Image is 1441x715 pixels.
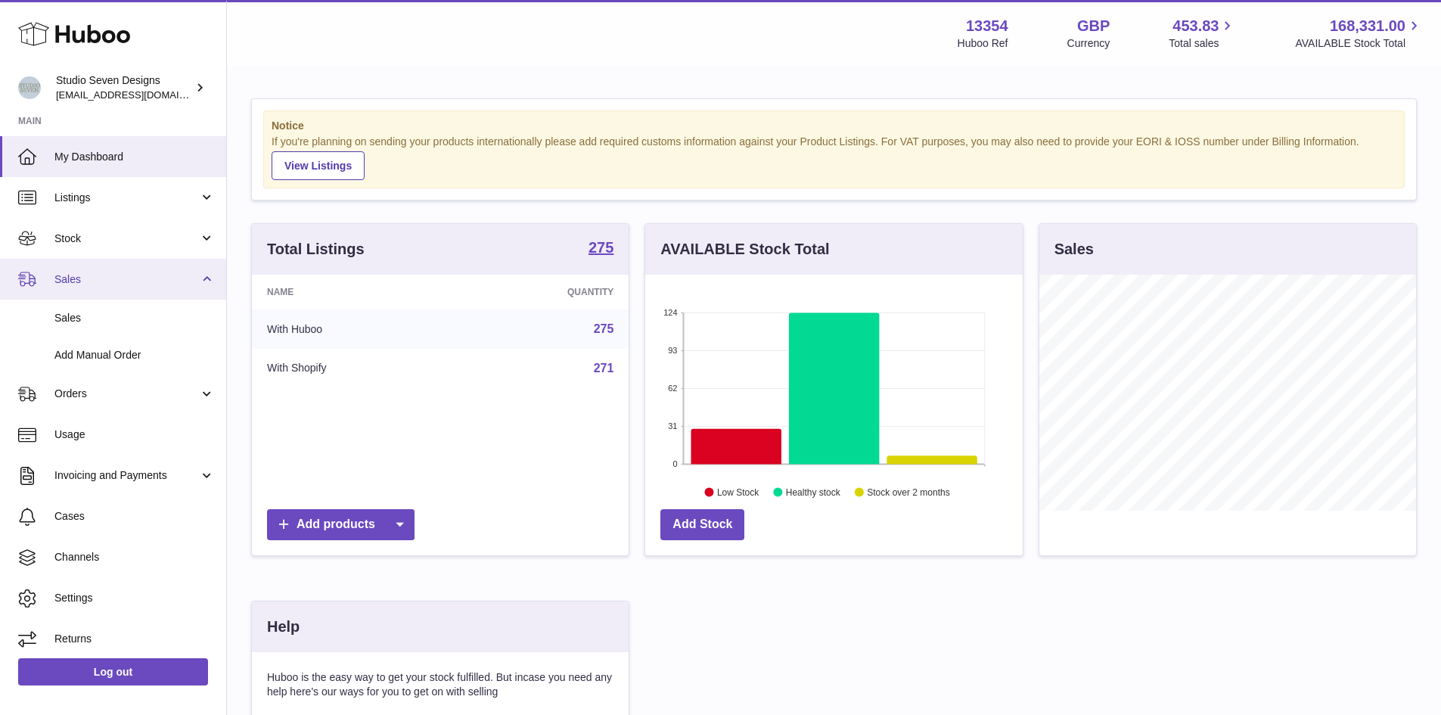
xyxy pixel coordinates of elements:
a: 168,331.00 AVAILABLE Stock Total [1295,16,1423,51]
span: Orders [54,387,199,401]
text: 0 [673,459,678,468]
th: Quantity [455,275,629,309]
div: Huboo Ref [958,36,1008,51]
h3: AVAILABLE Stock Total [660,239,829,260]
div: If you're planning on sending your products internationally please add required customs informati... [272,135,1396,180]
p: Huboo is the easy way to get your stock fulfilled. But incase you need any help here's our ways f... [267,670,613,699]
td: With Huboo [252,309,455,349]
div: Studio Seven Designs [56,73,192,102]
span: My Dashboard [54,150,215,164]
th: Name [252,275,455,309]
span: Usage [54,427,215,442]
a: Add products [267,509,415,540]
div: Currency [1067,36,1110,51]
span: Settings [54,591,215,605]
img: contact.studiosevendesigns@gmail.com [18,76,41,99]
a: 453.83 Total sales [1169,16,1236,51]
span: Sales [54,311,215,325]
text: 62 [669,384,678,393]
text: 124 [663,308,677,317]
text: 93 [669,346,678,355]
span: Add Manual Order [54,348,215,362]
a: 275 [594,322,614,335]
a: View Listings [272,151,365,180]
span: Total sales [1169,36,1236,51]
strong: 275 [589,240,613,255]
strong: 13354 [966,16,1008,36]
span: Invoicing and Payments [54,468,199,483]
h3: Sales [1054,239,1094,260]
h3: Total Listings [267,239,365,260]
td: With Shopify [252,349,455,388]
span: Returns [54,632,215,646]
strong: GBP [1077,16,1110,36]
h3: Help [267,617,300,637]
span: AVAILABLE Stock Total [1295,36,1423,51]
text: Stock over 2 months [868,487,950,497]
a: 275 [589,240,613,258]
span: Sales [54,272,199,287]
a: 271 [594,362,614,375]
span: Channels [54,550,215,564]
text: 31 [669,421,678,431]
span: 453.83 [1172,16,1219,36]
text: Healthy stock [786,487,841,497]
span: [EMAIL_ADDRESS][DOMAIN_NAME] [56,89,222,101]
span: Cases [54,509,215,524]
span: Stock [54,232,199,246]
span: 168,331.00 [1330,16,1405,36]
strong: Notice [272,119,1396,133]
text: Low Stock [717,487,759,497]
span: Listings [54,191,199,205]
a: Add Stock [660,509,744,540]
a: Log out [18,658,208,685]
